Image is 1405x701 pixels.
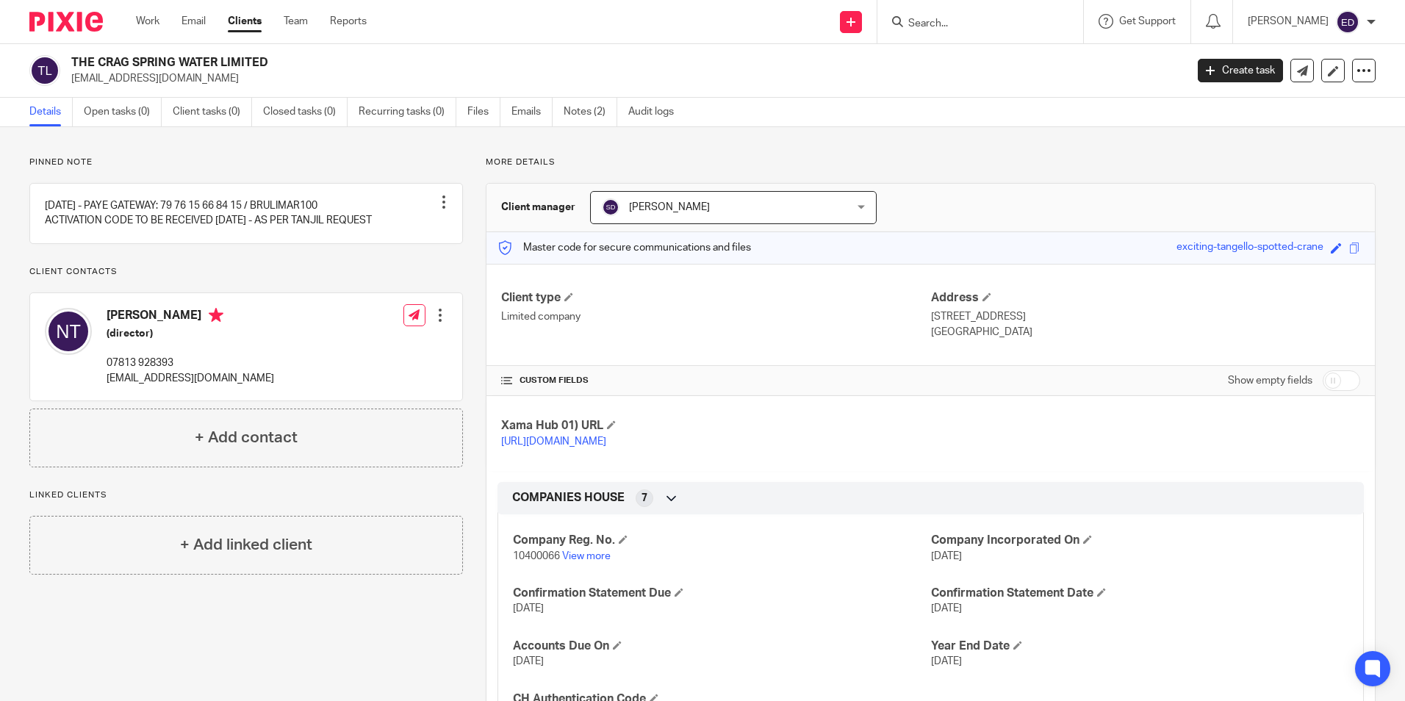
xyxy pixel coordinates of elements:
[330,14,367,29] a: Reports
[513,656,544,666] span: [DATE]
[513,533,930,548] h4: Company Reg. No.
[209,308,223,323] i: Primary
[107,308,274,326] h4: [PERSON_NAME]
[931,551,962,561] span: [DATE]
[931,656,962,666] span: [DATE]
[107,356,274,370] p: 07813 928393
[71,55,955,71] h2: THE CRAG SPRING WATER LIMITED
[513,603,544,614] span: [DATE]
[136,14,159,29] a: Work
[511,98,553,126] a: Emails
[1119,16,1176,26] span: Get Support
[562,551,611,561] a: View more
[642,491,647,506] span: 7
[467,98,500,126] a: Files
[931,533,1348,548] h4: Company Incorporated On
[628,98,685,126] a: Audit logs
[501,375,930,387] h4: CUSTOM FIELDS
[29,12,103,32] img: Pixie
[512,490,625,506] span: COMPANIES HOUSE
[180,533,312,556] h4: + Add linked client
[629,202,710,212] span: [PERSON_NAME]
[513,586,930,601] h4: Confirmation Statement Due
[1336,10,1359,34] img: svg%3E
[931,639,1348,654] h4: Year End Date
[931,603,962,614] span: [DATE]
[263,98,348,126] a: Closed tasks (0)
[173,98,252,126] a: Client tasks (0)
[931,309,1360,324] p: [STREET_ADDRESS]
[195,426,298,449] h4: + Add contact
[107,371,274,386] p: [EMAIL_ADDRESS][DOMAIN_NAME]
[107,326,274,341] h5: (director)
[29,98,73,126] a: Details
[1228,373,1312,388] label: Show empty fields
[486,157,1376,168] p: More details
[513,551,560,561] span: 10400066
[497,240,751,255] p: Master code for secure communications and files
[501,309,930,324] p: Limited company
[501,290,930,306] h4: Client type
[284,14,308,29] a: Team
[501,436,606,447] a: [URL][DOMAIN_NAME]
[359,98,456,126] a: Recurring tasks (0)
[29,157,463,168] p: Pinned note
[1176,240,1323,256] div: exciting-tangello-spotted-crane
[228,14,262,29] a: Clients
[564,98,617,126] a: Notes (2)
[501,418,930,434] h4: Xama Hub 01) URL
[71,71,1176,86] p: [EMAIL_ADDRESS][DOMAIN_NAME]
[501,200,575,215] h3: Client manager
[931,325,1360,339] p: [GEOGRAPHIC_DATA]
[513,639,930,654] h4: Accounts Due On
[1198,59,1283,82] a: Create task
[29,266,463,278] p: Client contacts
[182,14,206,29] a: Email
[931,290,1360,306] h4: Address
[84,98,162,126] a: Open tasks (0)
[45,308,92,355] img: svg%3E
[602,198,619,216] img: svg%3E
[907,18,1039,31] input: Search
[29,489,463,501] p: Linked clients
[1248,14,1329,29] p: [PERSON_NAME]
[931,586,1348,601] h4: Confirmation Statement Date
[29,55,60,86] img: svg%3E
